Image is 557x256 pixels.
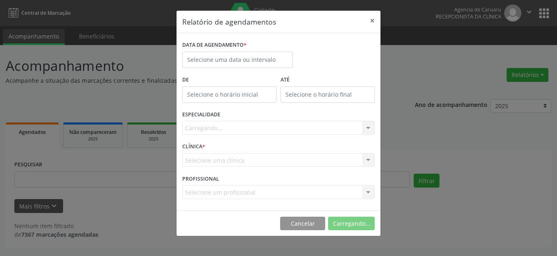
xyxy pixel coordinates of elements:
[182,140,205,153] label: CLÍNICA
[280,217,325,231] button: Cancelar
[182,172,219,185] label: PROFISSIONAL
[364,11,380,31] button: Close
[182,16,276,27] h5: Relatório de agendamentos
[328,217,375,231] button: Carregando...
[182,74,276,86] label: De
[182,39,247,52] label: DATA DE AGENDAMENTO
[182,86,276,103] input: Selecione o horário inicial
[281,86,375,103] input: Selecione o horário final
[182,52,293,68] input: Selecione uma data ou intervalo
[182,109,220,121] label: ESPECIALIDADE
[281,74,375,86] label: ATÉ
